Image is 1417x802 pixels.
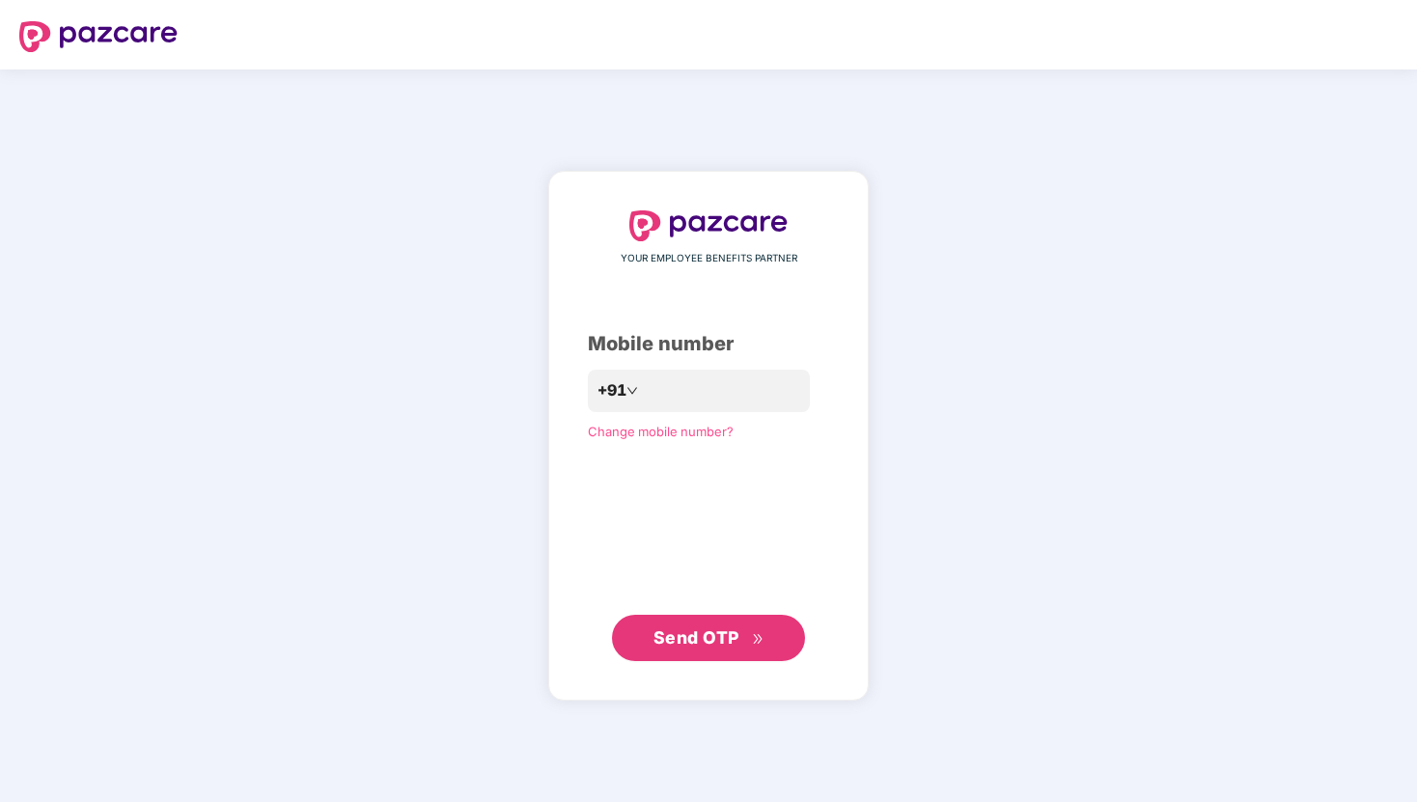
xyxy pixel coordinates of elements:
[588,424,734,439] a: Change mobile number?
[752,633,764,646] span: double-right
[621,251,797,266] span: YOUR EMPLOYEE BENEFITS PARTNER
[588,329,829,359] div: Mobile number
[629,210,788,241] img: logo
[597,378,626,402] span: +91
[612,615,805,661] button: Send OTPdouble-right
[626,385,638,397] span: down
[19,21,178,52] img: logo
[653,627,739,648] span: Send OTP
